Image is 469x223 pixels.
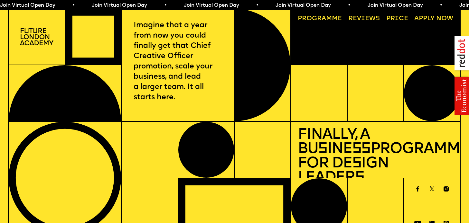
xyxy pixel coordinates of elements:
a: Reviews [345,12,383,25]
span: s [318,142,327,157]
span: • [164,3,167,8]
span: • [440,3,443,8]
span: • [348,3,351,8]
a: Price [383,12,411,25]
h1: Finally, a Bu ine Programme for De ign Leader [298,128,454,185]
span: a [322,15,326,22]
span: A [414,15,419,22]
p: Imagine that a year from now you could finally get that Chief Creative Officer promotion, scale y... [134,21,222,103]
a: Programme [295,12,345,25]
span: s [355,170,364,185]
span: ss [352,142,371,157]
span: • [256,3,259,8]
span: s [352,156,361,171]
a: Apply now [411,12,456,25]
span: • [72,3,75,8]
